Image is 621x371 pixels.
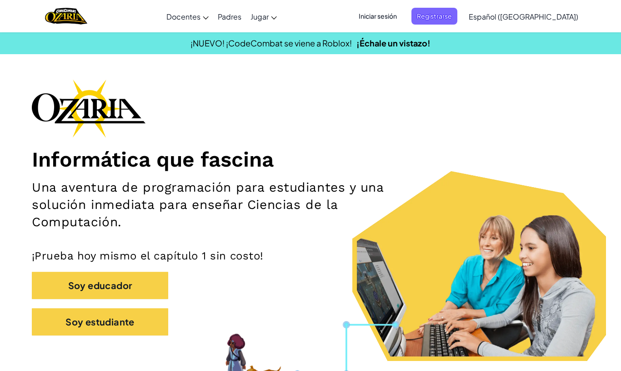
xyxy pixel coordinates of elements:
[353,8,402,25] button: Iniciar sesión
[45,7,87,25] a: Ozaria by CodeCombat logo
[411,8,457,25] button: Registrarse
[32,147,589,172] h1: Informática que fascina
[356,38,431,48] a: ¡Échale un vistazo!
[162,4,213,29] a: Docentes
[32,179,405,231] h2: Una aventura de programación para estudiantes y una solución inmediata para enseñar Ciencias de l...
[213,4,246,29] a: Padres
[32,272,168,299] button: Soy educador
[246,4,281,29] a: Jugar
[32,249,589,263] p: ¡Prueba hoy mismo el capítulo 1 sin costo!
[469,12,578,21] span: Español ([GEOGRAPHIC_DATA])
[166,12,200,21] span: Docentes
[464,4,583,29] a: Español ([GEOGRAPHIC_DATA])
[45,7,87,25] img: Home
[32,308,168,335] button: Soy estudiante
[32,79,145,137] img: Ozaria branding logo
[250,12,269,21] span: Jugar
[190,38,352,48] span: ¡NUEVO! ¡CodeCombat se viene a Roblox!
